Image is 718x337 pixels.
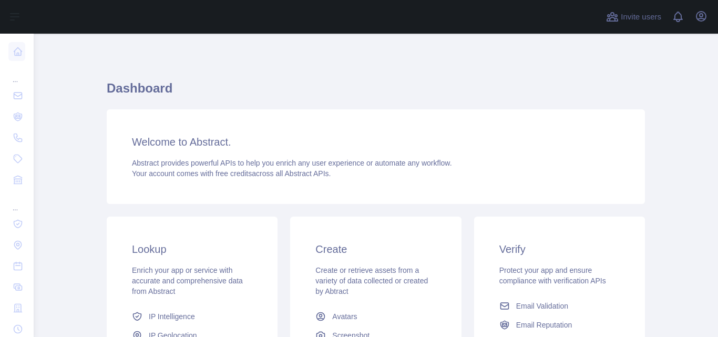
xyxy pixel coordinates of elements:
[495,297,624,315] a: Email Validation
[132,159,452,167] span: Abstract provides powerful APIs to help you enrich any user experience or automate any workflow.
[128,307,257,326] a: IP Intelligence
[516,301,568,311] span: Email Validation
[132,135,620,149] h3: Welcome to Abstract.
[311,307,440,326] a: Avatars
[499,266,606,285] span: Protect your app and ensure compliance with verification APIs
[315,266,428,295] span: Create or retrieve assets from a variety of data collected or created by Abtract
[315,242,436,257] h3: Create
[621,11,661,23] span: Invite users
[132,169,331,178] span: Your account comes with across all Abstract APIs.
[495,315,624,334] a: Email Reputation
[132,266,243,295] span: Enrich your app or service with accurate and comprehensive data from Abstract
[8,63,25,84] div: ...
[107,80,645,105] h1: Dashboard
[8,191,25,212] div: ...
[499,242,620,257] h3: Verify
[132,242,252,257] h3: Lookup
[516,320,572,330] span: Email Reputation
[332,311,357,322] span: Avatars
[149,311,195,322] span: IP Intelligence
[216,169,252,178] span: free credits
[604,8,663,25] button: Invite users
